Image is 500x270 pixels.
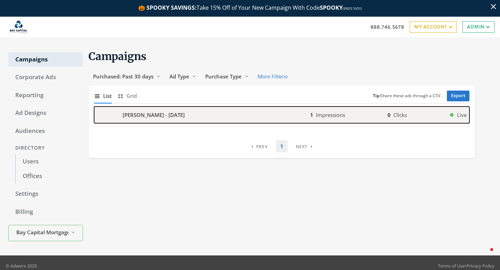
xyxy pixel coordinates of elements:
[438,263,465,269] a: Terms of Use
[94,88,112,103] button: List
[123,111,185,119] b: [PERSON_NAME] - [DATE]
[8,52,83,67] a: Campaigns
[410,21,457,32] a: My Account
[373,93,381,99] b: Tip:
[276,140,287,152] a: 1
[89,50,147,63] span: Campaigns
[393,111,407,118] span: Clicks
[8,187,83,201] a: Settings
[466,263,494,269] a: Privacy Policy
[6,262,37,269] p: © Adwerx 2025
[438,262,494,269] div: •
[8,88,83,103] a: Reporting
[462,21,494,32] a: Admin
[253,70,292,83] button: More Filters
[370,23,404,31] a: 888.746.5678
[89,70,165,83] button: Purchased: Past 30 days
[169,73,189,80] span: Ad Type
[103,92,112,100] span: List
[447,91,469,101] a: Export
[316,111,345,118] span: Impressions
[8,142,83,154] div: Directory
[165,70,201,83] button: Ad Type
[8,70,83,85] a: Corporate Ads
[8,124,83,138] a: Audiences
[247,140,317,152] nav: pagination
[15,169,83,184] a: Offices
[373,93,441,99] small: Share these ads through a CSV.
[117,88,137,103] button: Grid
[476,246,493,263] iframe: Intercom live chat
[126,92,137,100] span: Grid
[15,154,83,169] a: Users
[6,18,32,36] img: Adwerx
[8,205,83,219] a: Billing
[16,228,68,236] span: Bay Capital Mortgage
[387,111,391,118] b: 0
[201,70,253,83] button: Purchase Type
[310,111,313,118] b: 1
[8,225,83,241] button: Bay Capital Mortgage
[205,73,242,80] span: Purchase Type
[457,111,467,119] span: Live
[93,73,153,80] span: Purchased: Past 30 days
[94,107,469,123] button: [PERSON_NAME] - [DATE]1Impressions0ClicksLive
[8,106,83,120] a: Ad Designs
